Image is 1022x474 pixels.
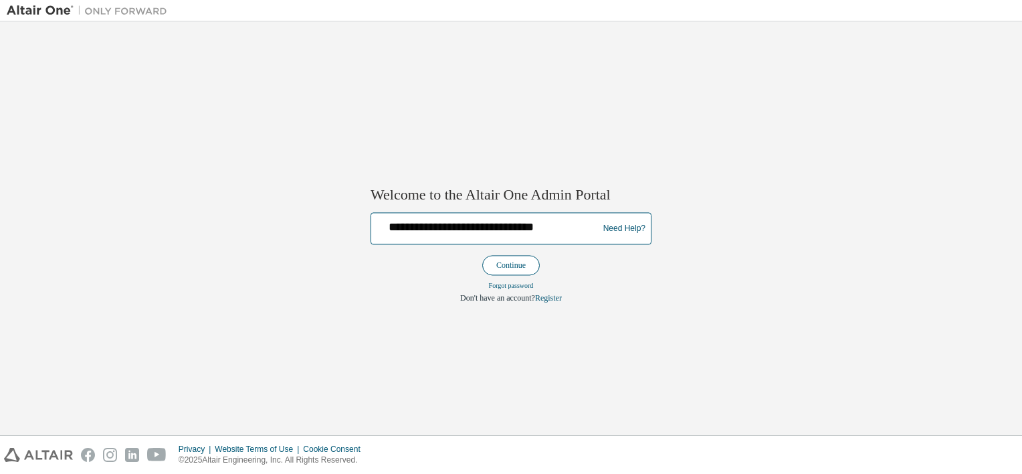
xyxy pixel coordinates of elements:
a: Forgot password [489,283,534,290]
h2: Welcome to the Altair One Admin Portal [371,185,651,204]
button: Continue [482,256,540,276]
a: Register [535,294,562,303]
img: linkedin.svg [125,448,139,462]
p: © 2025 Altair Engineering, Inc. All Rights Reserved. [179,455,369,466]
img: youtube.svg [147,448,167,462]
img: Altair One [7,4,174,17]
a: Need Help? [603,228,645,229]
img: instagram.svg [103,448,117,462]
div: Website Terms of Use [215,444,303,455]
div: Privacy [179,444,215,455]
img: altair_logo.svg [4,448,73,462]
img: facebook.svg [81,448,95,462]
div: Cookie Consent [303,444,368,455]
span: Don't have an account? [460,294,535,303]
